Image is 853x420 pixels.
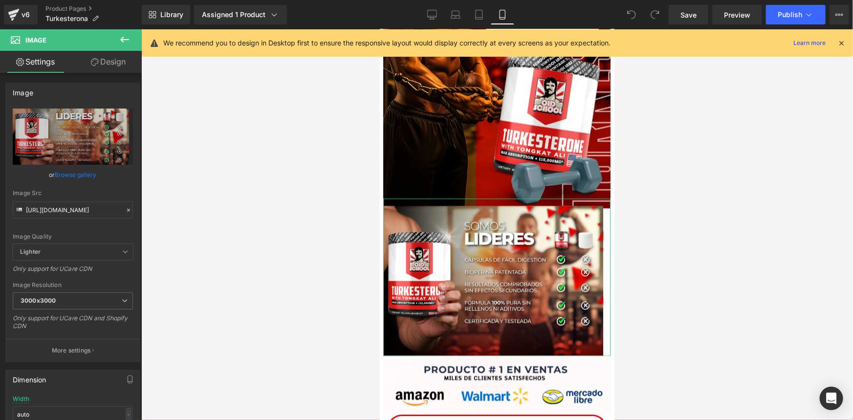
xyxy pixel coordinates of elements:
[467,5,491,24] a: Tablet
[712,5,762,24] a: Preview
[789,37,830,49] a: Learn more
[444,5,467,24] a: Laptop
[766,5,826,24] button: Publish
[45,15,88,22] span: Turkesterona
[680,10,697,20] span: Save
[202,10,279,20] div: Assigned 1 Product
[52,346,91,355] p: More settings
[622,5,641,24] button: Undo
[13,314,133,336] div: Only support for UCare CDN and Shopify CDN
[21,297,56,304] b: 3000x3000
[163,38,611,48] p: We recommend you to design in Desktop first to ensure the responsive layout would display correct...
[420,5,444,24] a: Desktop
[13,265,133,279] div: Only support for UCare CDN
[13,170,133,180] div: or
[13,370,46,384] div: Dimension
[724,10,750,20] span: Preview
[73,51,144,73] a: Design
[45,5,142,13] a: Product Pages
[4,5,38,24] a: v6
[13,190,133,197] div: Image Src
[830,5,849,24] button: More
[13,282,133,288] div: Image Resolution
[55,166,97,183] a: Browse gallery
[820,387,843,410] div: Open Intercom Messenger
[25,36,46,44] span: Image
[645,5,665,24] button: Redo
[20,8,32,21] div: v6
[491,5,514,24] a: Mobile
[13,233,133,240] div: Image Quality
[778,11,802,19] span: Publish
[13,201,133,219] input: Link
[20,248,41,255] b: Lighter
[6,339,140,362] button: More settings
[160,10,183,19] span: Library
[142,5,190,24] a: New Library
[13,83,33,97] div: Image
[13,396,29,402] div: Width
